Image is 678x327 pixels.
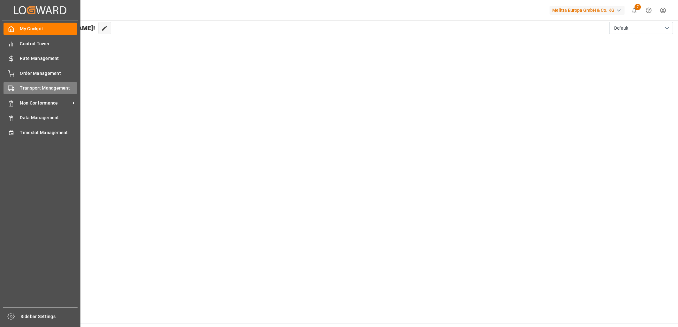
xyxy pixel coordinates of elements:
a: Transport Management [4,82,77,94]
span: Non Conformance [20,100,71,106]
span: Hello [PERSON_NAME]! [26,22,95,34]
span: Rate Management [20,55,77,62]
a: Control Tower [4,37,77,50]
span: Order Management [20,70,77,77]
a: Data Management [4,112,77,124]
span: Sidebar Settings [21,313,78,320]
span: My Cockpit [20,25,77,32]
button: open menu [609,22,673,34]
span: Transport Management [20,85,77,91]
span: Data Management [20,114,77,121]
a: Order Management [4,67,77,79]
a: My Cockpit [4,23,77,35]
span: Control Tower [20,40,77,47]
a: Rate Management [4,52,77,65]
a: Timeslot Management [4,126,77,139]
span: Default [614,25,629,32]
span: Timeslot Management [20,129,77,136]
